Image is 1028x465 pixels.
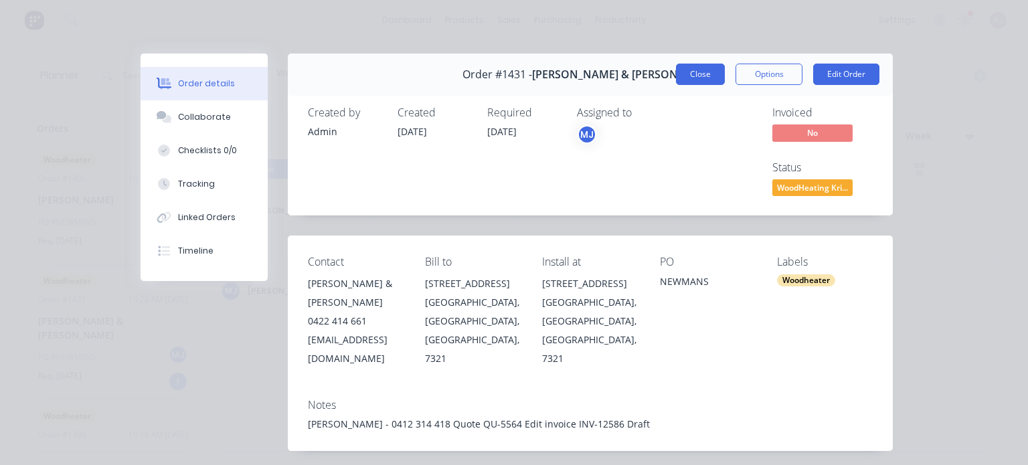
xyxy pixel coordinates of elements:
[532,68,718,81] span: [PERSON_NAME] & [PERSON_NAME]
[425,274,521,293] div: [STREET_ADDRESS]
[736,64,802,85] button: Options
[577,106,711,119] div: Assigned to
[178,78,235,90] div: Order details
[308,256,404,268] div: Contact
[772,106,873,119] div: Invoiced
[772,124,853,141] span: No
[542,256,638,268] div: Install at
[308,106,381,119] div: Created by
[777,256,873,268] div: Labels
[398,106,471,119] div: Created
[178,245,213,257] div: Timeline
[178,211,236,223] div: Linked Orders
[308,124,381,138] div: Admin
[772,179,853,196] span: WoodHeating Kri...
[308,274,404,368] div: [PERSON_NAME] & [PERSON_NAME]0422 414 661[EMAIL_ADDRESS][DOMAIN_NAME]
[660,274,756,293] div: NEWMANS
[577,124,597,145] button: MJ
[141,134,268,167] button: Checklists 0/0
[398,125,427,138] span: [DATE]
[772,161,873,174] div: Status
[462,68,532,81] span: Order #1431 -
[676,64,725,85] button: Close
[308,331,404,368] div: [EMAIL_ADDRESS][DOMAIN_NAME]
[141,201,268,234] button: Linked Orders
[308,399,873,411] div: Notes
[487,106,561,119] div: Required
[178,145,237,157] div: Checklists 0/0
[425,293,521,368] div: [GEOGRAPHIC_DATA], [GEOGRAPHIC_DATA], [GEOGRAPHIC_DATA], 7321
[542,293,638,368] div: [GEOGRAPHIC_DATA], [GEOGRAPHIC_DATA], [GEOGRAPHIC_DATA], 7321
[425,256,521,268] div: Bill to
[425,274,521,368] div: [STREET_ADDRESS][GEOGRAPHIC_DATA], [GEOGRAPHIC_DATA], [GEOGRAPHIC_DATA], 7321
[542,274,638,368] div: [STREET_ADDRESS][GEOGRAPHIC_DATA], [GEOGRAPHIC_DATA], [GEOGRAPHIC_DATA], 7321
[772,179,853,199] button: WoodHeating Kri...
[141,100,268,134] button: Collaborate
[487,125,517,138] span: [DATE]
[660,256,756,268] div: PO
[308,312,404,331] div: 0422 414 661
[178,111,231,123] div: Collaborate
[178,178,215,190] div: Tracking
[308,417,873,431] div: [PERSON_NAME] - 0412 314 418 Quote QU-5564 Edit invoice INV-12586 Draft
[542,274,638,293] div: [STREET_ADDRESS]
[141,67,268,100] button: Order details
[813,64,879,85] button: Edit Order
[141,167,268,201] button: Tracking
[777,274,835,286] div: Woodheater
[308,274,404,312] div: [PERSON_NAME] & [PERSON_NAME]
[141,234,268,268] button: Timeline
